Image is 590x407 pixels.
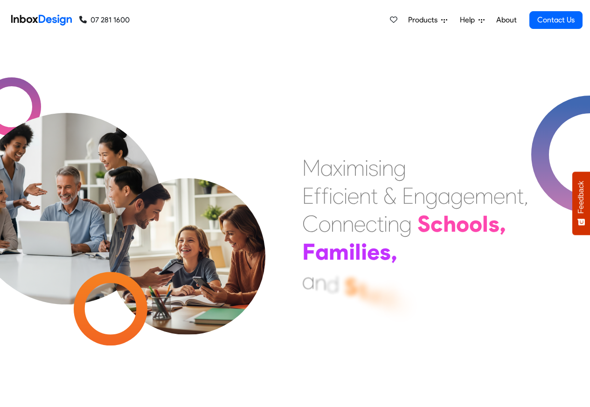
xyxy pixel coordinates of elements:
div: S [345,273,358,301]
div: o [456,210,469,238]
div: g [394,154,406,182]
div: h [443,210,456,238]
a: Products [404,11,451,29]
div: g [451,182,463,210]
div: a [315,238,329,266]
div: s [488,210,500,238]
div: a [320,154,333,182]
div: d [326,270,339,298]
div: g [425,182,438,210]
div: F [302,238,315,266]
div: f [321,182,329,210]
div: c [366,210,377,238]
div: t [517,182,524,210]
div: i [384,210,388,238]
div: x [333,154,342,182]
div: a [302,267,315,295]
div: a [438,182,451,210]
div: n [331,210,342,238]
div: n [342,210,354,238]
span: Products [408,14,441,26]
div: i [349,238,355,266]
div: m [346,154,365,182]
button: Feedback - Show survey [572,172,590,235]
div: e [493,182,505,210]
div: g [399,210,412,238]
div: E [402,182,414,210]
div: i [365,154,368,182]
img: parents_with_child.png [90,139,285,335]
div: i [361,238,367,266]
a: Help [456,11,488,29]
div: c [333,182,344,210]
div: s [380,238,391,266]
div: l [482,210,488,238]
div: n [414,182,425,210]
div: e [463,182,475,210]
div: , [524,182,528,210]
span: Help [460,14,479,26]
div: l [355,238,361,266]
div: t [377,210,384,238]
div: i [344,182,347,210]
div: s [368,154,378,182]
div: n [382,154,394,182]
div: m [329,238,349,266]
div: , [391,238,397,266]
a: 07 281 1600 [79,14,130,26]
div: o [319,210,331,238]
div: C [302,210,319,238]
div: f [314,182,321,210]
div: n [315,269,326,297]
span: Feedback [577,181,585,214]
div: c [430,210,443,238]
div: d [380,284,394,312]
div: S [417,210,430,238]
div: e [354,210,366,238]
div: i [378,154,382,182]
div: i [342,154,346,182]
div: n [505,182,517,210]
a: About [493,11,519,29]
div: o [469,210,482,238]
a: Contact Us [529,11,583,29]
div: u [367,280,380,308]
div: & [383,182,396,210]
div: m [475,182,493,210]
div: e [347,182,359,210]
div: e [394,289,406,317]
div: t [358,276,367,304]
div: n [359,182,371,210]
div: Maximising Efficient & Engagement, Connecting Schools, Families, and Students. [302,154,528,294]
div: e [367,238,380,266]
div: n [388,210,399,238]
div: i [329,182,333,210]
div: M [302,154,320,182]
div: E [302,182,314,210]
div: , [500,210,506,238]
div: t [371,182,378,210]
